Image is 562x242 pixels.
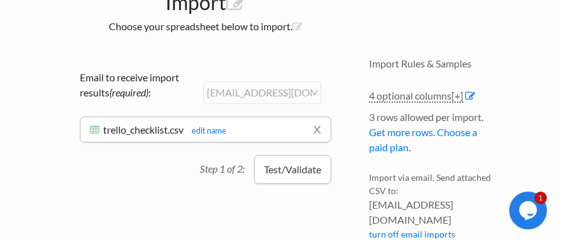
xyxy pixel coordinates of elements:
a: x [313,117,321,141]
input: example@gmail.com [203,81,321,104]
span: [EMAIL_ADDRESS][DOMAIN_NAME] [369,197,495,228]
h2: Choose your spreadsheet below to import. [67,20,344,32]
i: (required) [109,86,148,98]
a: 4 optional columns[+] [369,89,463,103]
span: trello_checklist.csv [103,124,184,135]
h4: Import Rules & Samples [369,57,495,69]
a: turn off email imports [369,229,455,239]
button: Test/Validate [254,155,331,184]
label: Email to receive import results : [80,70,198,100]
iframe: chat widget [509,192,549,229]
li: 3 rows allowed per import. [369,110,495,161]
p: Step 1 of 2: [200,155,254,176]
span: [+] [451,89,463,101]
a: Get more rows. Choose a paid plan. [369,126,477,153]
a: edit name [185,125,226,135]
